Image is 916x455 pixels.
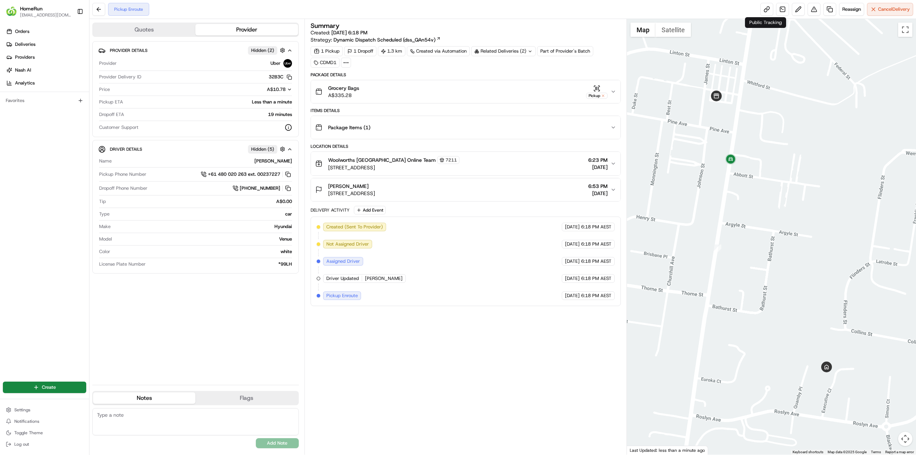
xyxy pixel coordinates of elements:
button: Reassign [839,3,864,16]
div: Last Updated: less than a minute ago [627,446,708,455]
span: [PERSON_NAME] [328,183,369,190]
button: Driver DetailsHidden (5) [98,143,293,155]
span: [DATE] [565,241,580,247]
a: Dynamic Dispatch Scheduled (dss_QAn54v) [333,36,441,43]
button: Notifications [3,416,86,426]
img: Google [629,445,652,455]
span: Deliveries [15,41,35,48]
a: Analytics [3,77,89,89]
button: [PERSON_NAME][STREET_ADDRESS]6:53 PM[DATE] [311,178,620,201]
span: Created (Sent To Provider) [326,224,383,230]
button: Pickup [586,85,608,99]
button: A$10.78 [229,86,292,93]
span: Pickup Enroute [326,292,358,299]
button: HomeRunHomeRun[EMAIL_ADDRESS][DOMAIN_NAME] [3,3,74,20]
button: Flags [195,392,298,404]
a: [PHONE_NUMBER] [233,184,292,192]
span: [DATE] [565,224,580,230]
span: Uber [271,60,281,67]
div: Delivery Activity [311,207,350,213]
button: Package Items (1) [311,116,620,139]
a: Orders [3,26,89,37]
button: CancelDelivery [867,3,913,16]
span: Nash AI [15,67,31,73]
button: 32B3C [269,74,292,80]
button: Log out [3,439,86,449]
span: Customer Support [99,124,138,131]
img: HomeRun [6,6,17,17]
span: Provider Delivery ID [99,74,141,80]
div: Less than a minute [126,99,292,105]
span: Dynamic Dispatch Scheduled (dss_QAn54v) [333,36,435,43]
span: [DATE] [565,275,580,282]
button: Keyboard shortcuts [793,450,823,455]
span: Dropoff Phone Number [99,185,147,192]
span: Log out [14,441,29,447]
button: Hidden (2) [248,46,287,55]
span: 6:18 PM AEST [581,241,612,247]
span: [EMAIL_ADDRESS][DOMAIN_NAME] [20,12,71,18]
div: car [112,211,292,217]
span: Providers [15,54,35,60]
span: Dropoff ETA [99,111,124,118]
button: Woolworths [GEOGRAPHIC_DATA] Online Team7211[STREET_ADDRESS]6:23 PM[DATE] [311,152,620,175]
span: [DATE] [588,190,608,197]
span: Driver Details [110,146,142,152]
button: HomeRun [20,5,43,12]
h3: Summary [311,23,340,29]
button: Show street map [630,23,656,37]
span: Assigned Driver [326,258,360,265]
span: Hidden ( 5 ) [251,146,274,153]
div: CDMD1 [311,58,340,68]
div: Public Tracking [745,17,786,28]
button: Toggle fullscreen view [898,23,912,37]
button: Create [3,382,86,393]
div: Package Details [311,72,621,78]
div: Items Details [311,108,621,113]
span: 6:53 PM [588,183,608,190]
div: 1.3 km [378,46,405,56]
div: Hyundai [113,223,292,230]
span: Orders [15,28,29,35]
span: [DATE] [565,292,580,299]
span: Provider [99,60,117,67]
span: A$335.28 [328,92,359,99]
div: 1 Dropoff [344,46,376,56]
span: Provider Details [110,48,147,53]
button: Provider [195,24,298,35]
span: [DATE] 6:18 PM [331,29,367,36]
span: 6:18 PM AEST [581,275,612,282]
div: Related Deliveries (2) [471,46,536,56]
div: *99LH [148,261,292,267]
span: Cancel Delivery [878,6,910,13]
span: [PERSON_NAME] [365,275,403,282]
span: Create [42,384,56,391]
button: Show satellite imagery [656,23,691,37]
div: Favorites [3,95,86,106]
a: Terms [871,450,881,454]
button: Provider DetailsHidden (2) [98,44,293,56]
span: Type [99,211,109,217]
button: Add Event [354,206,386,214]
div: Venue [115,236,292,242]
span: Not Assigned Driver [326,241,369,247]
div: [PERSON_NAME] [114,158,292,164]
a: Providers [3,52,89,63]
span: 7211 [445,157,457,163]
a: Open this area in Google Maps (opens a new window) [629,445,652,455]
span: 6:18 PM AEST [581,292,612,299]
span: Hidden ( 2 ) [251,47,274,54]
a: Nash AI [3,64,89,76]
a: Deliveries [3,39,89,50]
span: [DATE] [565,258,580,265]
span: Settings [14,407,30,413]
button: Notes [93,392,195,404]
span: Name [99,158,112,164]
span: Package Items ( 1 ) [328,124,370,131]
button: Hidden (5) [248,145,287,154]
a: +61 480 020 263 ext. 00237227 [201,170,292,178]
span: 6:18 PM AEST [581,258,612,265]
span: Pickup Phone Number [99,171,146,178]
